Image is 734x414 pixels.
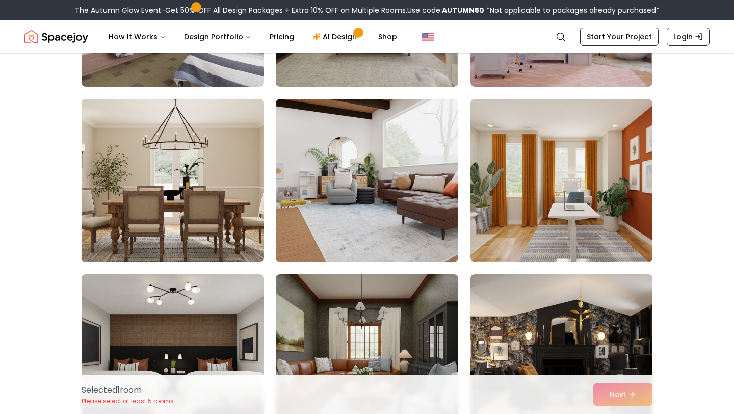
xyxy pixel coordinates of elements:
[304,27,368,47] a: AI Design
[82,384,174,396] p: Selected 1 room
[580,28,659,46] a: Start Your Project
[667,28,710,46] a: Login
[176,27,259,47] button: Design Portfolio
[370,27,405,47] a: Shop
[24,27,88,47] a: Spacejoy
[407,5,484,15] span: Use code:
[261,27,302,47] a: Pricing
[77,95,268,266] img: Room room-94
[82,397,174,405] p: Please select at least 5 rooms
[24,27,88,47] img: Spacejoy Logo
[75,5,660,15] div: The Autumn Glow Event-Get 50% OFF All Design Packages + Extra 10% OFF on Multiple Rooms.
[276,99,458,262] img: Room room-95
[442,5,484,15] b: AUTUMN50
[24,20,710,53] nav: Global
[100,27,174,47] button: How It Works
[470,99,652,262] img: Room room-96
[484,5,660,15] span: *Not applicable to packages already purchased*
[422,31,434,43] img: United States
[100,27,405,47] nav: Main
